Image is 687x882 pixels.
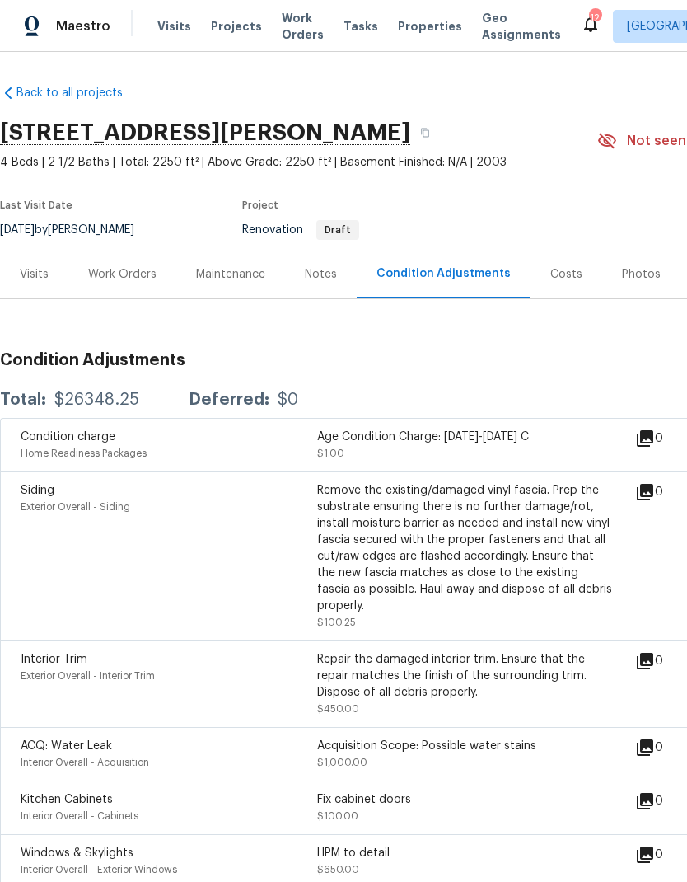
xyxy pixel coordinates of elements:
[318,225,358,235] span: Draft
[21,654,87,665] span: Interior Trim
[589,10,601,26] div: 12
[622,266,661,283] div: Photos
[21,811,138,821] span: Interior Overall - Cabinets
[282,10,324,43] span: Work Orders
[410,118,440,148] button: Copy Address
[317,865,359,875] span: $650.00
[482,10,561,43] span: Geo Assignments
[196,266,265,283] div: Maintenance
[317,651,614,701] div: Repair the damaged interior trim. Ensure that the repair matches the finish of the surrounding tr...
[21,485,54,496] span: Siding
[398,18,462,35] span: Properties
[305,266,337,283] div: Notes
[88,266,157,283] div: Work Orders
[278,392,298,408] div: $0
[317,617,356,627] span: $100.25
[317,791,614,808] div: Fix cabinet doors
[376,265,511,282] div: Condition Adjustments
[157,18,191,35] span: Visits
[317,738,614,754] div: Acquisition Scope: Possible water stains
[343,21,378,32] span: Tasks
[317,758,367,767] span: $1,000.00
[21,794,113,805] span: Kitchen Cabinets
[550,266,582,283] div: Costs
[317,845,614,861] div: HPM to detail
[242,200,278,210] span: Project
[189,392,269,408] div: Deferred:
[21,431,115,443] span: Condition charge
[242,224,359,236] span: Renovation
[21,740,112,752] span: ACQ: Water Leak
[21,847,133,859] span: Windows & Skylights
[21,448,147,458] span: Home Readiness Packages
[21,758,149,767] span: Interior Overall - Acquisition
[21,502,130,512] span: Exterior Overall - Siding
[54,392,139,408] div: $26348.25
[20,266,49,283] div: Visits
[317,448,344,458] span: $1.00
[56,18,110,35] span: Maestro
[317,482,614,614] div: Remove the existing/damaged vinyl fascia. Prep the substrate ensuring there is no further damage/...
[317,429,614,445] div: Age Condition Charge: [DATE]-[DATE] C
[21,865,177,875] span: Interior Overall - Exterior Windows
[21,671,155,681] span: Exterior Overall - Interior Trim
[317,704,359,714] span: $450.00
[211,18,262,35] span: Projects
[317,811,358,821] span: $100.00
